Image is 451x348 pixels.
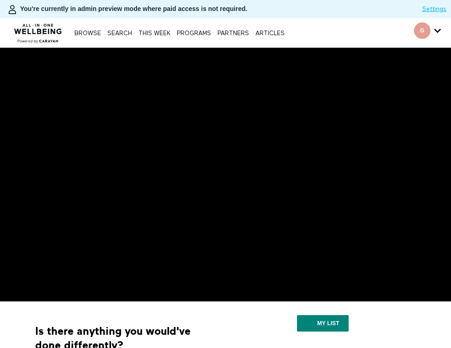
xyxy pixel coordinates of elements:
[407,18,448,47] div: Secondary
[105,31,134,37] a: Search
[72,28,287,37] nav: Primary
[7,4,18,15] img: person-bdfc0eaa9744423c596e6e1c01710c89950b1dff7c83b5d61d716cfd8139584f.svg
[11,17,66,44] img: CARAVAN
[215,31,251,37] a: PARTNERS
[72,31,103,37] a: Browse
[422,5,446,14] a: Settings
[297,315,349,332] button: My list
[136,31,173,37] a: THIS WEEK
[253,31,287,37] a: ARTICLES
[175,31,213,37] a: PROGRAMS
